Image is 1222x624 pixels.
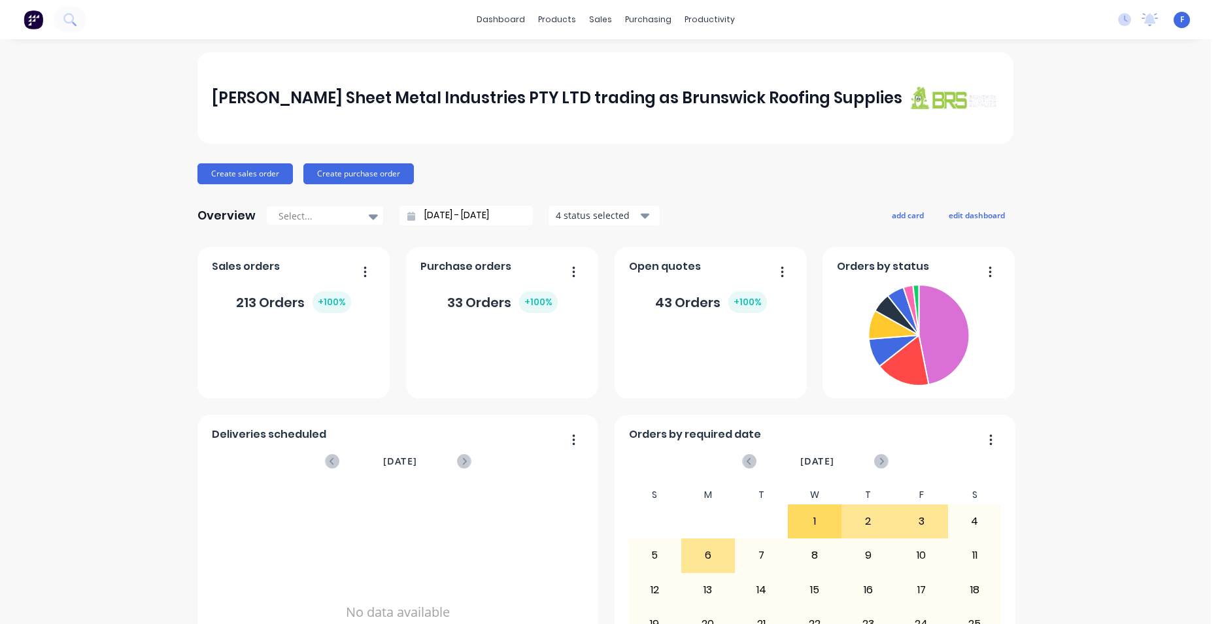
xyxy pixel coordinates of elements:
div: S [948,485,1002,504]
span: [DATE] [800,454,834,468]
div: sales [583,10,619,29]
div: [PERSON_NAME] Sheet Metal Industries PTY LTD trading as Brunswick Roofing Supplies [212,85,902,111]
img: J A Sheet Metal Industries PTY LTD trading as Brunswick Roofing Supplies [908,86,999,110]
div: F [894,485,948,504]
div: 213 Orders [236,291,351,313]
div: 6 [682,539,734,572]
span: F [1180,14,1184,25]
span: [DATE] [383,454,417,468]
div: 5 [629,539,681,572]
div: 17 [895,574,947,606]
div: 9 [842,539,894,572]
div: 4 status selected [556,208,638,222]
div: S [628,485,682,504]
div: products [532,10,583,29]
div: 2 [842,505,894,538]
div: 3 [895,505,947,538]
div: M [681,485,735,504]
div: 14 [736,574,788,606]
div: W [788,485,841,504]
div: 15 [789,574,841,606]
div: 43 Orders [655,291,767,313]
div: 18 [949,574,1001,606]
div: 8 [789,539,841,572]
div: + 100 % [728,291,767,313]
div: 4 [949,505,1001,538]
button: add card [883,206,932,223]
button: edit dashboard [940,206,1013,223]
div: 11 [949,539,1001,572]
div: 7 [736,539,788,572]
div: 1 [789,505,841,538]
div: 10 [895,539,947,572]
div: 12 [629,574,681,606]
button: Create purchase order [303,163,414,184]
span: Open quotes [629,259,701,274]
span: Sales orders [212,259,280,274]
span: Purchase orders [420,259,511,274]
div: 16 [842,574,894,606]
a: dashboard [470,10,532,29]
div: Overview [197,203,256,229]
div: productivity [678,10,741,29]
div: 33 Orders [447,291,558,313]
div: T [841,485,895,504]
button: Create sales order [197,163,293,184]
img: Factory [24,10,43,29]
div: T [735,485,789,504]
span: Orders by status [837,259,929,274]
div: 13 [682,574,734,606]
div: + 100 % [313,291,351,313]
div: purchasing [619,10,678,29]
div: + 100 % [519,291,558,313]
button: 4 status selected [549,206,660,225]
